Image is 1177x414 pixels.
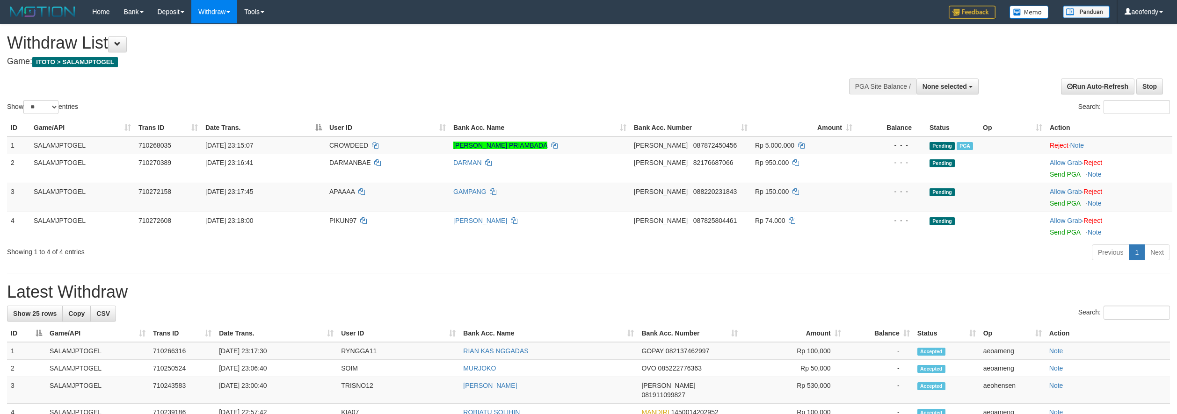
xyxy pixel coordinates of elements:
[7,119,30,136] th: ID
[1104,306,1170,320] input: Search:
[641,347,663,355] span: GOPAY
[630,119,751,136] th: Bank Acc. Number: activate to sort column ascending
[980,360,1046,377] td: aeoameng
[138,142,171,149] span: 710268035
[1083,188,1102,195] a: Reject
[845,377,914,404] td: -
[90,306,116,321] a: CSV
[693,159,734,166] span: Copy 82176687066 to clipboard
[7,243,483,257] div: Showing 1 to 4 of 4 entries
[917,348,945,356] span: Accepted
[32,57,118,67] span: ITOTO > SALAMJPTOGEL
[1088,228,1102,236] a: Note
[453,159,482,166] a: DARMAN
[149,342,215,360] td: 710266316
[215,360,337,377] td: [DATE] 23:06:40
[329,142,368,149] span: CROWDEED
[1144,244,1170,260] a: Next
[149,360,215,377] td: 710250524
[845,342,914,360] td: -
[755,188,789,195] span: Rp 150.000
[916,79,979,94] button: None selected
[149,325,215,342] th: Trans ID: activate to sort column ascending
[741,360,845,377] td: Rp 50,000
[849,79,916,94] div: PGA Site Balance /
[1049,347,1063,355] a: Note
[1136,79,1163,94] a: Stop
[860,158,922,167] div: - - -
[7,34,775,52] h1: Withdraw List
[1070,142,1084,149] a: Note
[337,342,459,360] td: RYNGGA11
[7,377,46,404] td: 3
[46,360,149,377] td: SALAMJPTOGEL
[7,154,30,183] td: 2
[215,342,337,360] td: [DATE] 23:17:30
[980,325,1046,342] th: Op: activate to sort column ascending
[755,159,789,166] span: Rp 950.000
[930,159,955,167] span: Pending
[1050,217,1082,224] a: Allow Grab
[693,188,737,195] span: Copy 088220231843 to clipboard
[149,377,215,404] td: 710243583
[1092,244,1129,260] a: Previous
[205,188,253,195] span: [DATE] 23:17:45
[138,159,171,166] span: 710270389
[463,347,528,355] a: RIAN KAS NGGADAS
[205,142,253,149] span: [DATE] 23:15:07
[7,342,46,360] td: 1
[845,325,914,342] th: Balance: activate to sort column ascending
[634,217,688,224] span: [PERSON_NAME]
[463,382,517,389] a: [PERSON_NAME]
[205,217,253,224] span: [DATE] 23:18:00
[46,342,149,360] td: SALAMJPTOGEL
[634,159,688,166] span: [PERSON_NAME]
[1046,154,1172,183] td: ·
[23,100,58,114] select: Showentries
[329,217,356,224] span: PIKUN97
[7,183,30,212] td: 3
[215,325,337,342] th: Date Trans.: activate to sort column ascending
[930,188,955,196] span: Pending
[980,342,1046,360] td: aeoameng
[1046,325,1170,342] th: Action
[979,119,1046,136] th: Op: activate to sort column ascending
[860,216,922,225] div: - - -
[1050,159,1083,166] span: ·
[7,306,63,321] a: Show 25 rows
[46,377,149,404] td: SALAMJPTOGEL
[30,119,135,136] th: Game/API: activate to sort column ascending
[741,377,845,404] td: Rp 530,000
[856,119,926,136] th: Balance
[860,187,922,196] div: - - -
[917,365,945,373] span: Accepted
[923,83,967,90] span: None selected
[917,382,945,390] span: Accepted
[1129,244,1145,260] a: 1
[860,141,922,150] div: - - -
[1046,183,1172,212] td: ·
[634,188,688,195] span: [PERSON_NAME]
[202,119,326,136] th: Date Trans.: activate to sort column descending
[634,142,688,149] span: [PERSON_NAME]
[138,188,171,195] span: 710272158
[755,142,794,149] span: Rp 5.000.000
[980,377,1046,404] td: aeohensen
[7,283,1170,301] h1: Latest Withdraw
[453,217,507,224] a: [PERSON_NAME]
[13,310,57,317] span: Show 25 rows
[337,360,459,377] td: SOIM
[337,325,459,342] th: User ID: activate to sort column ascending
[1050,142,1068,149] a: Reject
[1010,6,1049,19] img: Button%20Memo.svg
[1050,228,1080,236] a: Send PGA
[658,364,702,372] span: Copy 085222776363 to clipboard
[337,377,459,404] td: TRISNO12
[463,364,496,372] a: MURJOKO
[329,188,355,195] span: APAAAA
[135,119,202,136] th: Trans ID: activate to sort column ascending
[459,325,638,342] th: Bank Acc. Name: activate to sort column ascending
[1050,200,1080,207] a: Send PGA
[666,347,709,355] span: Copy 082137462997 to clipboard
[453,142,547,149] a: [PERSON_NAME] PRIAMBADA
